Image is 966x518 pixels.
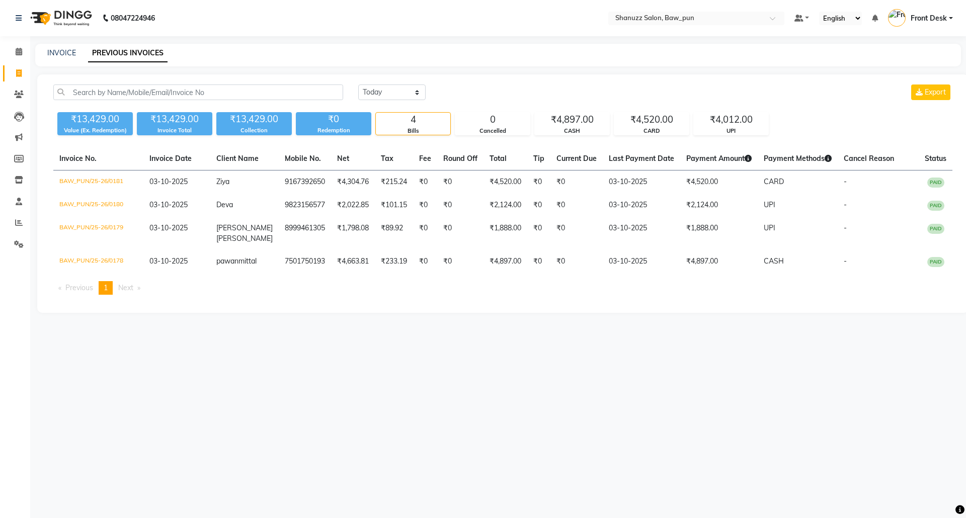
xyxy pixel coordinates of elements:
span: [PERSON_NAME] [216,234,273,243]
img: logo [26,4,95,32]
span: Total [490,154,507,163]
td: ₹0 [550,194,603,217]
div: Collection [216,126,292,135]
td: ₹0 [527,217,550,250]
span: UPI [764,200,775,209]
b: 08047224946 [111,4,155,32]
div: UPI [694,127,768,135]
span: Tip [533,154,544,163]
div: CASH [535,127,609,135]
div: Bills [376,127,450,135]
td: 03-10-2025 [603,170,680,194]
td: ₹0 [413,194,437,217]
span: Round Off [443,154,477,163]
td: ₹4,897.00 [484,250,527,273]
div: ₹0 [296,112,371,126]
span: Front Desk [911,13,947,24]
td: ₹0 [550,217,603,250]
span: 03-10-2025 [149,200,188,209]
span: Invoice No. [59,154,97,163]
span: Net [337,154,349,163]
td: ₹101.15 [375,194,413,217]
td: ₹0 [437,250,484,273]
td: ₹0 [527,170,550,194]
td: ₹215.24 [375,170,413,194]
span: - [844,256,847,266]
input: Search by Name/Mobile/Email/Invoice No [53,84,343,100]
span: Export [925,88,946,97]
span: PAID [927,224,944,234]
td: ₹0 [550,250,603,273]
span: Cancel Reason [844,154,894,163]
span: Payment Methods [764,154,832,163]
div: ₹4,897.00 [535,113,609,127]
td: ₹0 [413,250,437,273]
span: Ziya [216,177,229,186]
span: [PERSON_NAME] [216,223,273,232]
a: PREVIOUS INVOICES [88,44,168,62]
span: CARD [764,177,784,186]
td: 03-10-2025 [603,194,680,217]
td: ₹233.19 [375,250,413,273]
div: Redemption [296,126,371,135]
div: 4 [376,113,450,127]
span: Invoice Date [149,154,192,163]
span: PAID [927,257,944,267]
span: Payment Amount [686,154,752,163]
a: INVOICE [47,48,76,57]
td: BAW_PUN/25-26/0178 [53,250,143,273]
button: Export [911,84,950,100]
span: - [844,223,847,232]
span: 03-10-2025 [149,177,188,186]
td: 03-10-2025 [603,250,680,273]
td: ₹4,520.00 [680,170,758,194]
span: Mobile No. [285,154,321,163]
td: ₹0 [437,217,484,250]
td: ₹4,663.81 [331,250,375,273]
span: PAID [927,201,944,211]
img: Front Desk [888,9,906,27]
td: ₹2,124.00 [484,194,527,217]
td: ₹4,897.00 [680,250,758,273]
span: 03-10-2025 [149,256,188,266]
span: Client Name [216,154,259,163]
span: - [844,177,847,186]
td: BAW_PUN/25-26/0180 [53,194,143,217]
span: Last Payment Date [609,154,674,163]
span: Deva [216,200,233,209]
span: CASH [764,256,784,266]
td: ₹4,304.76 [331,170,375,194]
span: 1 [104,283,108,292]
td: 03-10-2025 [603,217,680,250]
td: ₹2,124.00 [680,194,758,217]
span: - [844,200,847,209]
span: 03-10-2025 [149,223,188,232]
span: UPI [764,223,775,232]
td: 9823156577 [279,194,331,217]
span: Previous [65,283,93,292]
span: Current Due [556,154,597,163]
td: ₹4,520.00 [484,170,527,194]
div: ₹4,012.00 [694,113,768,127]
span: pawan [216,256,238,266]
div: ₹13,429.00 [216,112,292,126]
td: 8999461305 [279,217,331,250]
div: ₹4,520.00 [614,113,689,127]
td: 7501750193 [279,250,331,273]
div: Value (Ex. Redemption) [57,126,133,135]
div: Invoice Total [137,126,212,135]
td: ₹1,798.08 [331,217,375,250]
td: ₹89.92 [375,217,413,250]
td: ₹0 [413,217,437,250]
td: BAW_PUN/25-26/0181 [53,170,143,194]
div: Cancelled [455,127,530,135]
td: ₹0 [437,170,484,194]
td: ₹2,022.85 [331,194,375,217]
div: ₹13,429.00 [137,112,212,126]
td: BAW_PUN/25-26/0179 [53,217,143,250]
span: Fee [419,154,431,163]
td: ₹0 [437,194,484,217]
span: Tax [381,154,393,163]
td: ₹1,888.00 [680,217,758,250]
span: mittal [238,256,257,266]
